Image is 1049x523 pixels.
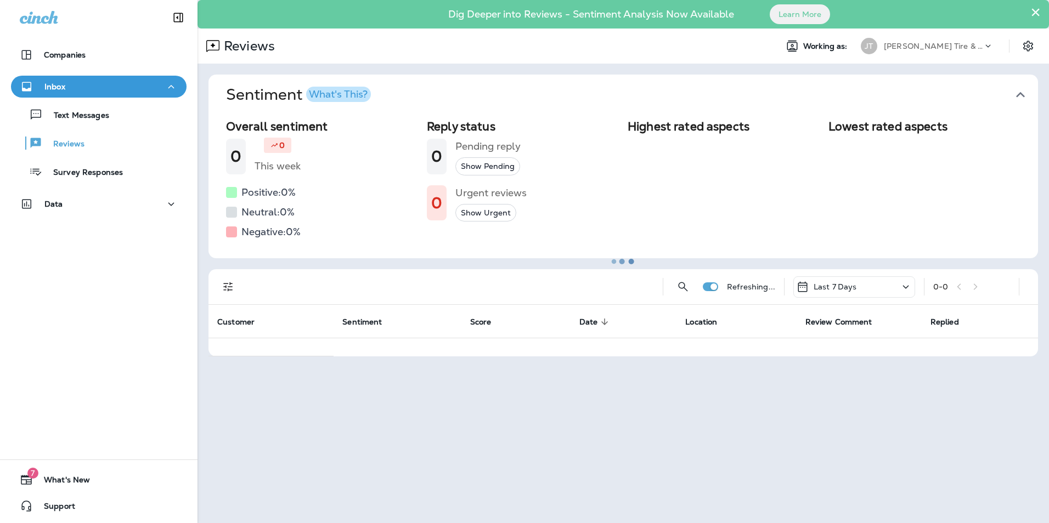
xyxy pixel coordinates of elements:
button: Inbox [11,76,187,98]
button: Text Messages [11,103,187,126]
button: Collapse Sidebar [163,7,194,29]
p: Reviews [42,139,84,150]
button: 7What's New [11,469,187,491]
span: 7 [27,468,38,479]
p: Survey Responses [42,168,123,178]
span: What's New [33,475,90,488]
button: Survey Responses [11,160,187,183]
p: Inbox [44,82,65,91]
button: Reviews [11,132,187,155]
button: Companies [11,44,187,66]
p: Data [44,200,63,208]
p: Text Messages [43,111,109,121]
span: Support [33,502,75,515]
button: Data [11,193,187,215]
p: Companies [44,50,86,59]
button: Support [11,495,187,517]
